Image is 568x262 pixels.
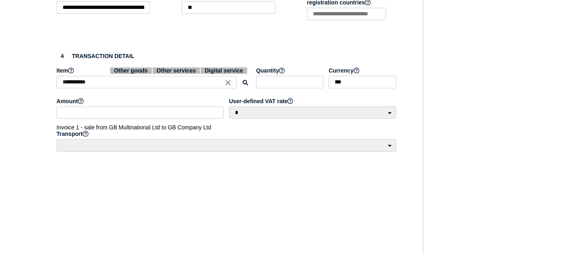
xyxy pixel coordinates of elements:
i: Close [224,78,233,87]
span: Digital service [201,67,247,74]
label: Amount [57,98,225,104]
label: Item [57,67,252,74]
span: Other services [153,67,200,74]
label: Quantity [256,67,325,74]
section: Define the item, and answer additional questions [48,42,405,165]
span: Invoice 1 - sale from GB Multinational Ltd to GB Company Ltd [57,124,211,131]
button: Search for an item by HS code or use natural language description [239,76,252,89]
label: User-defined VAT rate [229,98,397,104]
label: Transport [57,131,397,137]
label: Currency [329,67,397,74]
div: 4 [57,50,68,62]
span: Other goods [110,67,152,74]
h3: Transaction detail [57,50,397,62]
